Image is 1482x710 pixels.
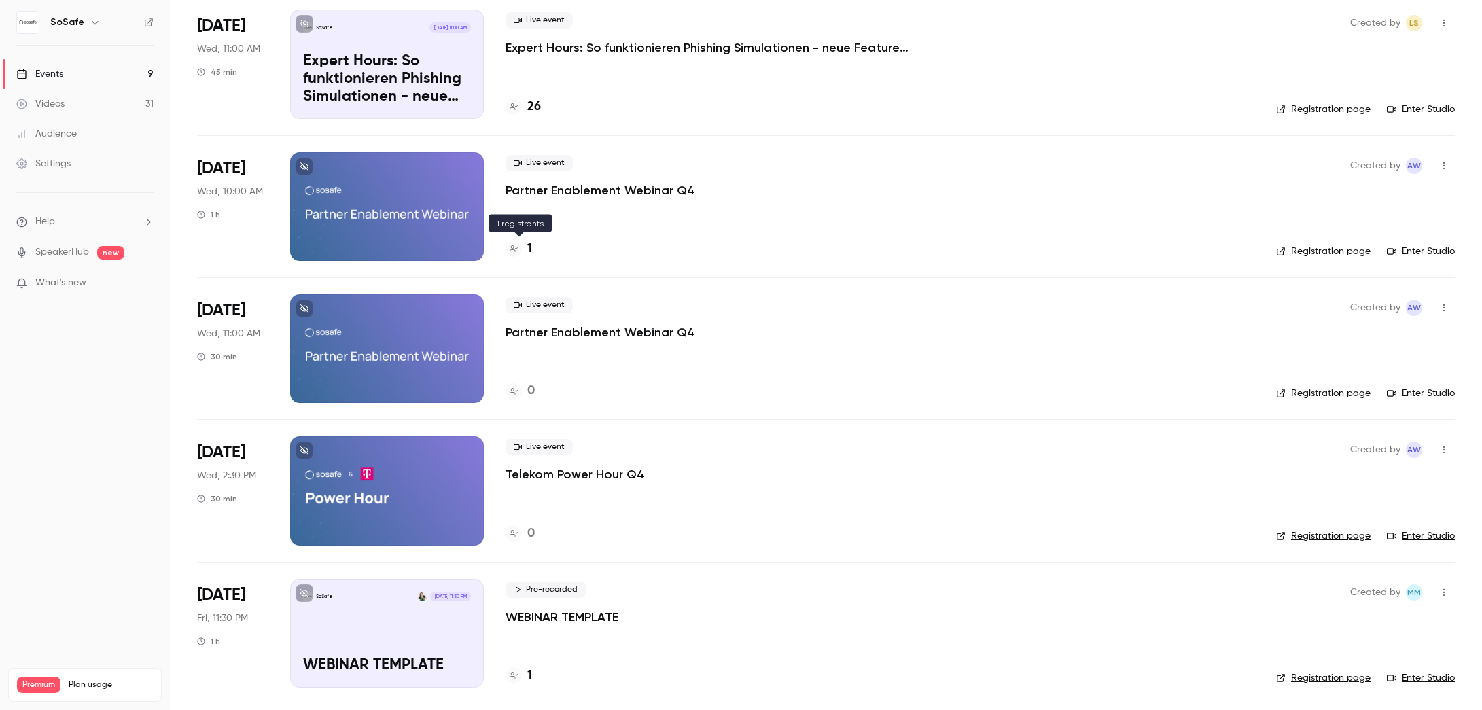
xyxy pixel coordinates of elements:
span: Created by [1350,300,1400,316]
img: SoSafe [17,12,39,33]
img: Jacqueline Jayne [417,592,427,601]
a: WEBINAR TEMPLATESoSafeJacqueline Jayne[DATE] 11:30 PMWEBINAR TEMPLATE [290,579,484,688]
a: 0 [506,525,535,543]
a: WEBINAR TEMPLATE [506,609,618,625]
div: Audience [16,127,77,141]
span: [DATE] [197,15,245,37]
span: MM [1407,584,1421,601]
iframe: Noticeable Trigger [137,277,154,289]
span: Alexandra Wasilewski [1406,300,1422,316]
span: Plan usage [69,679,153,690]
p: WEBINAR TEMPLATE [303,657,471,675]
p: SoSafe [316,24,333,31]
span: Pre-recorded [506,582,586,598]
h4: 0 [527,525,535,543]
a: 1 [506,667,532,685]
h4: 0 [527,382,535,400]
div: 1 h [197,636,220,647]
span: [DATE] [197,584,245,606]
li: help-dropdown-opener [16,215,154,229]
a: Registration page [1276,245,1371,258]
a: Enter Studio [1387,245,1455,258]
div: Nov 12 Wed, 11:00 AM (Europe/Berlin) [197,294,268,403]
div: Dec 31 Fri, 11:30 PM (Europe/Vienna) [197,579,268,688]
div: Nov 12 Wed, 2:30 PM (Europe/Berlin) [197,436,268,545]
span: Created by [1350,15,1400,31]
span: Live event [506,297,573,313]
span: Live event [506,12,573,29]
h4: 26 [527,98,541,116]
a: Partner Enablement Webinar Q4 [506,324,695,340]
p: SoSafe [316,593,333,600]
a: 0 [506,382,535,400]
a: Registration page [1276,103,1371,116]
p: Expert Hours: So funktionieren Phishing Simulationen - neue Features, Tipps & Tricks [303,53,471,105]
h6: SoSafe [50,16,84,29]
span: [DATE] [197,158,245,179]
span: AW [1407,158,1421,174]
div: Events [16,67,63,81]
a: 1 [506,240,532,258]
span: Luise Schulz [1406,15,1422,31]
span: Max Mertznich [1406,584,1422,601]
span: Wed, 11:00 AM [197,42,260,56]
a: 26 [506,98,541,116]
a: Enter Studio [1387,103,1455,116]
span: Alexandra Wasilewski [1406,442,1422,458]
span: Alexandra Wasilewski [1406,158,1422,174]
span: [DATE] 11:00 AM [429,22,470,32]
a: SpeakerHub [35,245,89,260]
span: AW [1407,442,1421,458]
span: Created by [1350,442,1400,458]
div: 30 min [197,493,237,504]
a: Registration page [1276,387,1371,400]
h4: 1 [527,667,532,685]
a: Enter Studio [1387,387,1455,400]
span: [DATE] 11:30 PM [430,592,470,601]
div: Nov 12 Wed, 10:00 AM (Europe/Berlin) [197,152,268,261]
span: new [97,246,124,260]
a: Enter Studio [1387,671,1455,685]
div: 30 min [197,351,237,362]
span: Premium [17,677,60,693]
div: 1 h [197,209,220,220]
span: Wed, 11:00 AM [197,327,260,340]
a: Registration page [1276,671,1371,685]
span: Wed, 2:30 PM [197,469,256,482]
span: Live event [506,439,573,455]
a: Partner Enablement Webinar Q4 [506,182,695,198]
div: Sep 10 Wed, 11:00 AM (Europe/Berlin) [197,10,268,118]
span: [DATE] [197,300,245,321]
div: 45 min [197,67,237,77]
div: Videos [16,97,65,111]
h4: 1 [527,240,532,258]
a: Telekom Power Hour Q4 [506,466,645,482]
span: Help [35,215,55,229]
div: Settings [16,157,71,171]
a: Expert Hours: So funktionieren Phishing Simulationen - neue Features, Tipps & Tricks [506,39,913,56]
span: Live event [506,155,573,171]
span: Created by [1350,158,1400,174]
span: Fri, 11:30 PM [197,611,248,625]
span: Created by [1350,584,1400,601]
span: What's new [35,276,86,290]
a: Registration page [1276,529,1371,543]
span: [DATE] [197,442,245,463]
a: Enter Studio [1387,529,1455,543]
span: AW [1407,300,1421,316]
span: LS [1409,15,1419,31]
a: Expert Hours: So funktionieren Phishing Simulationen - neue Features, Tipps & TricksSoSafe[DATE] ... [290,10,484,118]
span: Wed, 10:00 AM [197,185,263,198]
